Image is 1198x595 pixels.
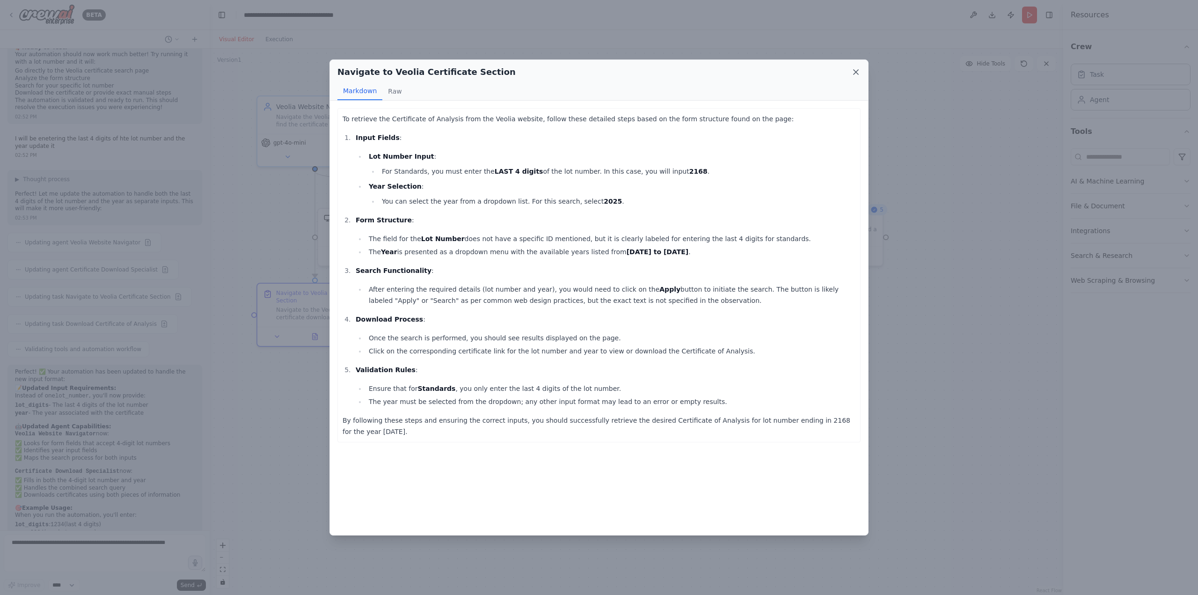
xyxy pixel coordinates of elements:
[356,314,855,325] p: :
[495,168,543,175] strong: LAST 4 digits
[379,196,855,207] li: You can select the year from a dropdown list. For this search, select .
[356,366,416,374] strong: Validation Rules
[356,132,855,143] p: :
[343,113,855,125] p: To retrieve the Certificate of Analysis from the Veolia website, follow these detailed steps base...
[421,235,465,242] strong: Lot Number
[366,284,855,306] li: After entering the required details (lot number and year), you would need to click on the button ...
[369,153,434,160] strong: Lot Number Input
[356,267,431,274] strong: Search Functionality
[356,316,423,323] strong: Download Process
[356,216,412,224] strong: Form Structure
[366,246,855,257] li: The is presented as a dropdown menu with the available years listed from .
[627,248,689,256] strong: [DATE] to [DATE]
[366,151,855,177] li: :
[343,415,855,437] p: By following these steps and ensuring the correct inputs, you should successfully retrieve the de...
[366,332,855,344] li: Once the search is performed, you should see results displayed on the page.
[366,396,855,407] li: The year must be selected from the dropdown; any other input format may lead to an error or empty...
[337,82,382,100] button: Markdown
[337,66,516,79] h2: Navigate to Veolia Certificate Section
[356,134,400,141] strong: Input Fields
[366,181,855,207] li: :
[382,82,407,100] button: Raw
[418,385,456,392] strong: Standards
[689,168,708,175] strong: 2168
[604,198,622,205] strong: 2025
[356,364,855,375] p: :
[379,166,855,177] li: For Standards, you must enter the of the lot number. In this case, you will input .
[369,183,422,190] strong: Year Selection
[659,286,680,293] strong: Apply
[356,214,855,226] p: :
[356,265,855,276] p: :
[366,345,855,357] li: Click on the corresponding certificate link for the lot number and year to view or download the C...
[366,383,855,394] li: Ensure that for , you only enter the last 4 digits of the lot number.
[366,233,855,244] li: The field for the does not have a specific ID mentioned, but it is clearly labeled for entering t...
[381,248,397,256] strong: Year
